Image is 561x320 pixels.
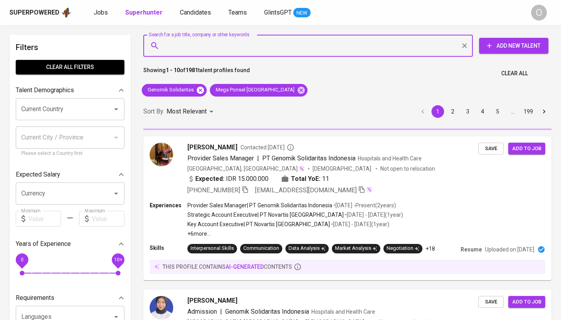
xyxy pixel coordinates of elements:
span: PT Genomik Solidaritas Indonesia [262,154,355,162]
span: Add to job [512,298,541,307]
span: Save [482,298,500,307]
span: Provider Sales Manager [187,154,254,162]
p: Sort By [143,107,163,116]
span: Add New Talent [485,41,542,51]
p: +18 [426,245,435,253]
div: Market Analysis [335,245,377,252]
span: Teams [228,9,247,16]
button: Go to page 199 [521,105,535,118]
input: Value [28,211,61,227]
span: Clear All [501,69,528,78]
span: [DEMOGRAPHIC_DATA] [313,165,372,173]
button: Go to page 2 [446,105,459,118]
span: [PERSON_NAME] [187,296,237,305]
span: | [220,307,222,316]
a: Candidates [180,8,213,18]
p: Expected Salary [16,170,60,179]
a: Teams [228,8,248,18]
div: IDR 15.000.000 [187,174,268,184]
div: O [531,5,547,20]
p: Uploaded on [DATE] [485,246,534,253]
div: Superpowered [9,8,59,17]
p: Resume [461,246,482,253]
span: Save [482,144,500,153]
button: Save [478,296,504,308]
span: Contacted [DATE] [241,143,294,151]
div: Expected Salary [16,167,124,182]
span: 10+ [114,257,122,262]
div: … [506,108,519,115]
button: Open [111,188,122,199]
p: Most Relevant [167,107,207,116]
span: GlintsGPT [264,9,292,16]
div: Talent Demographics [16,82,124,98]
b: Total YoE: [291,174,320,184]
div: Genomik Solidaritas [142,84,207,97]
button: Add to job [508,296,545,308]
p: Not open to relocation [380,165,435,173]
b: 1 - 10 [166,67,180,73]
div: Data Analysis [289,245,326,252]
div: Communication [243,245,279,252]
div: Negotiation [387,245,419,252]
p: Showing of talent profiles found [143,66,250,81]
p: Years of Experience [16,239,71,249]
p: Experiences [150,201,187,209]
span: Genomik Solidaritas Indonesia [225,308,309,315]
button: Clear All [498,66,531,81]
button: Go to page 4 [476,105,489,118]
p: Key Account Executive | PT Novartis [GEOGRAPHIC_DATA] [187,220,330,228]
span: 0 [20,257,23,262]
button: Go to page 5 [491,105,504,118]
button: Go to page 3 [461,105,474,118]
a: [PERSON_NAME]Contacted [DATE]Provider Sales Manager|PT Genomik Solidaritas IndonesiaHospitals and... [143,136,552,280]
button: Add to job [508,143,545,155]
span: NEW [293,9,311,17]
p: +6 more ... [187,230,403,238]
img: app logo [61,7,72,19]
div: Requirements [16,290,124,306]
b: Expected: [195,174,224,184]
p: Please select a Country first [21,150,119,158]
button: page 1 [431,105,444,118]
p: Skills [150,244,187,252]
span: AI-generated [226,264,264,270]
span: Clear All filters [22,62,118,72]
button: Clear All filters [16,60,124,74]
p: this profile contains contents [163,263,292,271]
p: • [DATE] - Present ( 2 years ) [332,201,396,209]
b: Superhunter [125,9,163,16]
img: 6e2d99454b7fd5a91a51ebae86e3ef60.jpg [150,143,173,166]
div: [GEOGRAPHIC_DATA], [GEOGRAPHIC_DATA] [187,165,305,173]
span: | [257,154,259,163]
svg: By Malaysia recruiter [287,143,294,151]
div: Years of Experience [16,236,124,252]
p: Talent Demographics [16,86,74,95]
button: Add New Talent [479,38,548,54]
span: Jobs [94,9,108,16]
img: ac7144605edfc0ca25eaed93dc432c35.jpeg [150,296,173,320]
span: 11 [322,174,329,184]
span: [PHONE_NUMBER] [187,186,240,194]
h6: Filters [16,41,124,54]
p: Provider Sales Manager | PT Genomik Solidaritas Indonesia [187,201,332,209]
img: magic_wand.svg [366,186,372,193]
nav: pagination navigation [415,105,552,118]
p: Requirements [16,293,54,303]
div: Mega Ponsel [GEOGRAPHIC_DATA] [210,84,307,97]
button: Clear [459,40,470,51]
div: Interpersonal Skills [191,245,234,252]
div: Most Relevant [167,104,216,119]
span: Candidates [180,9,211,16]
a: Superhunter [125,8,164,18]
img: magic_wand.svg [298,166,305,172]
span: Hospitals and Health Care [311,309,375,315]
span: Add to job [512,144,541,153]
p: • [DATE] - [DATE] ( 1 year ) [330,220,389,228]
span: Admission [187,308,217,315]
a: GlintsGPT NEW [264,8,311,18]
a: Jobs [94,8,109,18]
button: Open [111,104,122,115]
button: Save [478,143,504,155]
p: • [DATE] - [DATE] ( 1 year ) [344,211,403,219]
